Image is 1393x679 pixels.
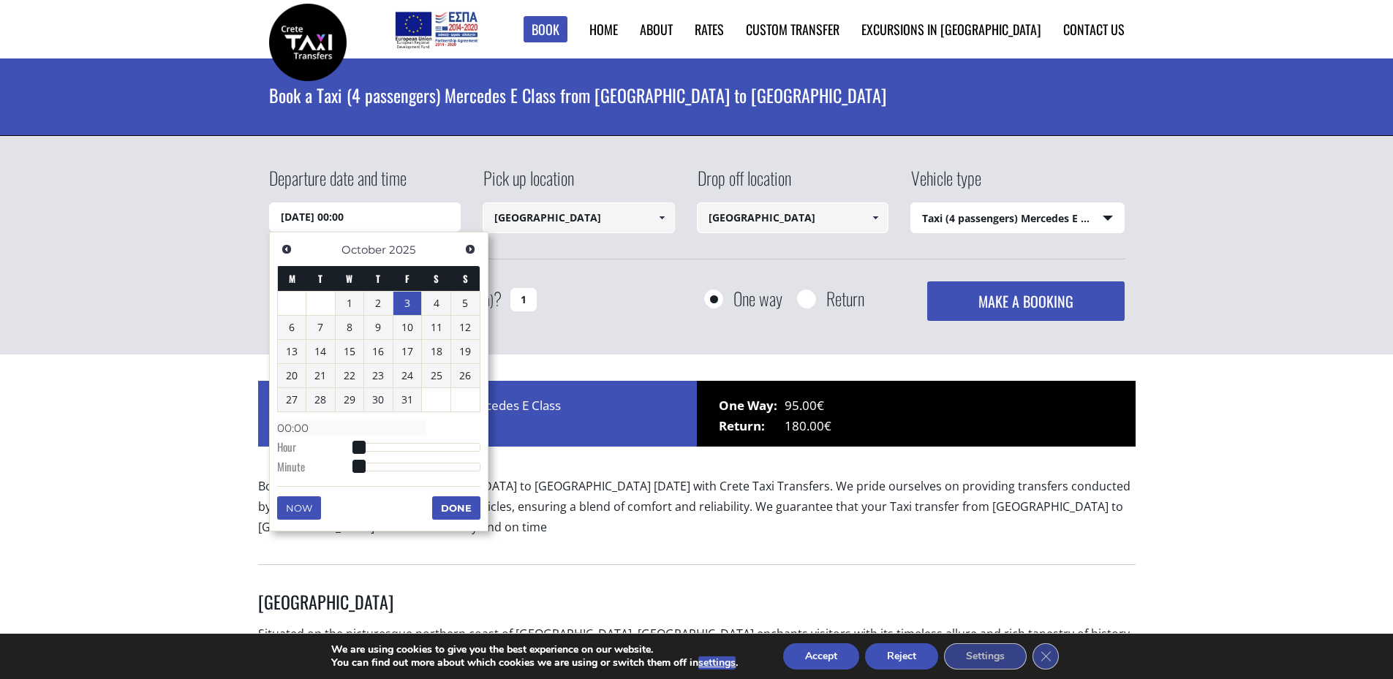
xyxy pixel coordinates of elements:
a: 26 [451,364,480,387]
button: Settings [944,643,1027,669]
input: Select drop-off location [697,202,889,233]
a: 3 [393,292,422,315]
a: 27 [278,388,306,411]
a: 18 [422,340,450,363]
h1: Book a Taxi (4 passengers) Mercedes E Class from [GEOGRAPHIC_DATA] to [GEOGRAPHIC_DATA] [269,58,1125,132]
a: 19 [451,340,480,363]
p: We are using cookies to give you the best experience on our website. [331,643,738,656]
a: 17 [393,340,422,363]
a: 12 [451,316,480,339]
a: 25 [422,364,450,387]
a: 14 [306,340,335,363]
img: e-bannersEUERDF180X90.jpg [393,7,480,51]
a: 30 [364,388,393,411]
a: 5 [451,292,480,315]
h3: [GEOGRAPHIC_DATA] [258,591,1136,623]
label: Departure date and time [269,165,407,202]
button: Reject [865,643,938,669]
span: Wednesday [346,271,352,286]
a: 11 [422,316,450,339]
a: 22 [336,364,364,387]
label: Drop off location [697,165,791,202]
a: 9 [364,316,393,339]
a: 28 [306,388,335,411]
p: Situated on the picturesque northern coast of [GEOGRAPHIC_DATA], [GEOGRAPHIC_DATA] enchants visit... [258,623,1136,677]
span: Previous [281,243,292,255]
a: 21 [306,364,335,387]
p: Book a Taxi transfer from [GEOGRAPHIC_DATA] to [GEOGRAPHIC_DATA] [DATE] with Crete Taxi Transfers... [258,476,1136,550]
span: Next [464,243,476,255]
a: 31 [393,388,422,411]
img: Crete Taxi Transfers | Book a Taxi transfer from Rethymnon city to Chania airport | Crete Taxi Tr... [269,4,347,81]
span: Thursday [376,271,380,286]
span: Return: [719,416,785,436]
a: About [640,20,673,39]
span: Monday [289,271,295,286]
a: 1 [336,292,364,315]
span: Saturday [434,271,439,286]
button: Accept [783,643,859,669]
a: Next [461,240,480,259]
a: 6 [278,316,306,339]
a: Rates [695,20,724,39]
a: 23 [364,364,393,387]
a: Book [524,16,567,43]
button: Now [277,496,321,520]
a: 7 [306,316,335,339]
a: Home [589,20,618,39]
a: Crete Taxi Transfers | Book a Taxi transfer from Rethymnon city to Chania airport | Crete Taxi Tr... [269,33,347,48]
span: Sunday [463,271,468,286]
a: 10 [393,316,422,339]
a: 20 [278,364,306,387]
button: MAKE A BOOKING [927,281,1124,321]
label: Pick up location [483,165,574,202]
a: 16 [364,340,393,363]
a: Custom Transfer [746,20,839,39]
div: 95.00€ 180.00€ [697,381,1136,447]
a: Excursions in [GEOGRAPHIC_DATA] [861,20,1041,39]
input: Select pickup location [483,202,675,233]
a: 15 [336,340,364,363]
a: Show All Items [864,202,888,233]
div: Price for 1 x Taxi (4 passengers) Mercedes E Class [258,381,697,447]
span: Friday [405,271,409,286]
a: Previous [277,240,297,259]
label: Vehicle type [910,165,981,202]
a: 13 [278,340,306,363]
a: Show All Items [649,202,673,233]
dt: Minute [277,459,358,478]
button: Done [432,496,480,520]
span: 2025 [389,243,415,257]
dt: Hour [277,439,358,458]
label: Return [826,289,864,308]
p: You can find out more about which cookies we are using or switch them off in . [331,656,738,669]
a: 29 [336,388,364,411]
button: Close GDPR Cookie Banner [1033,643,1059,669]
a: 2 [364,292,393,315]
span: One Way: [719,395,785,416]
a: Contact us [1063,20,1125,39]
button: settings [698,656,736,669]
span: Tuesday [318,271,322,286]
span: October [341,243,386,257]
a: 24 [393,364,422,387]
label: One way [733,289,782,308]
a: 4 [422,292,450,315]
span: Taxi (4 passengers) Mercedes E Class [911,203,1124,234]
a: 8 [336,316,364,339]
